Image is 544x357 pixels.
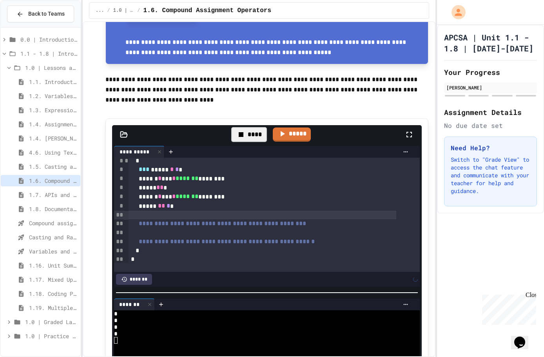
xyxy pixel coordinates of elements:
span: 1.16. Unit Summary 1a (1.1-1.6) [29,261,77,270]
iframe: chat widget [511,326,536,349]
span: 1.8. Documentation with Comments and Preconditions [29,205,77,213]
span: 1.0 | Practice Labs [25,332,77,340]
h2: Your Progress [444,67,537,78]
span: 1.19. Multiple Choice Exercises for Unit 1a (1.1-1.6) [29,304,77,312]
span: 0.0 | Introduction to APCSA [20,35,77,44]
div: My Account [443,3,468,21]
span: 1.18. Coding Practice 1a (1.1-1.6) [29,290,77,298]
span: / [137,7,140,14]
span: 1.1. Introduction to Algorithms, Programming, and Compilers [29,78,77,86]
span: 1.6. Compound Assignment Operators [29,177,77,185]
span: Variables and Data Types - Quiz [29,247,77,255]
span: 4.6. Using Text Files [29,148,77,157]
span: 1.0 | Graded Labs [25,318,77,326]
span: 1.4. Assignment and Input [29,120,77,128]
span: Casting and Ranges of variables - Quiz [29,233,77,241]
span: 1.0 | Lessons and Notes [113,7,134,14]
span: 1.2. Variables and Data Types [29,92,77,100]
button: Back to Teams [7,5,74,22]
iframe: chat widget [479,291,536,325]
div: [PERSON_NAME] [446,84,535,91]
span: Compound assignment operators - Quiz [29,219,77,227]
span: ... [96,7,104,14]
span: 1.3. Expressions and Output [New] [29,106,77,114]
span: 1.0 | Lessons and Notes [25,64,77,72]
div: No due date set [444,121,537,130]
span: 1.17. Mixed Up Code Practice 1.1-1.6 [29,275,77,284]
span: Back to Teams [28,10,65,18]
span: 1.1 - 1.8 | Introduction to Java [20,49,77,58]
span: / [107,7,110,14]
h2: Assignment Details [444,107,537,118]
h1: APCSA | Unit 1.1 - 1.8 | [DATE]-[DATE] [444,32,537,54]
h3: Need Help? [451,143,530,153]
p: Switch to "Grade View" to access the chat feature and communicate with your teacher for help and ... [451,156,530,195]
span: 1.7. APIs and Libraries [29,191,77,199]
div: Chat with us now!Close [3,3,54,50]
span: 1.5. Casting and Ranges of Values [29,162,77,171]
span: 1.4. [PERSON_NAME] and User Input [29,134,77,142]
span: 1.6. Compound Assignment Operators [143,6,271,15]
